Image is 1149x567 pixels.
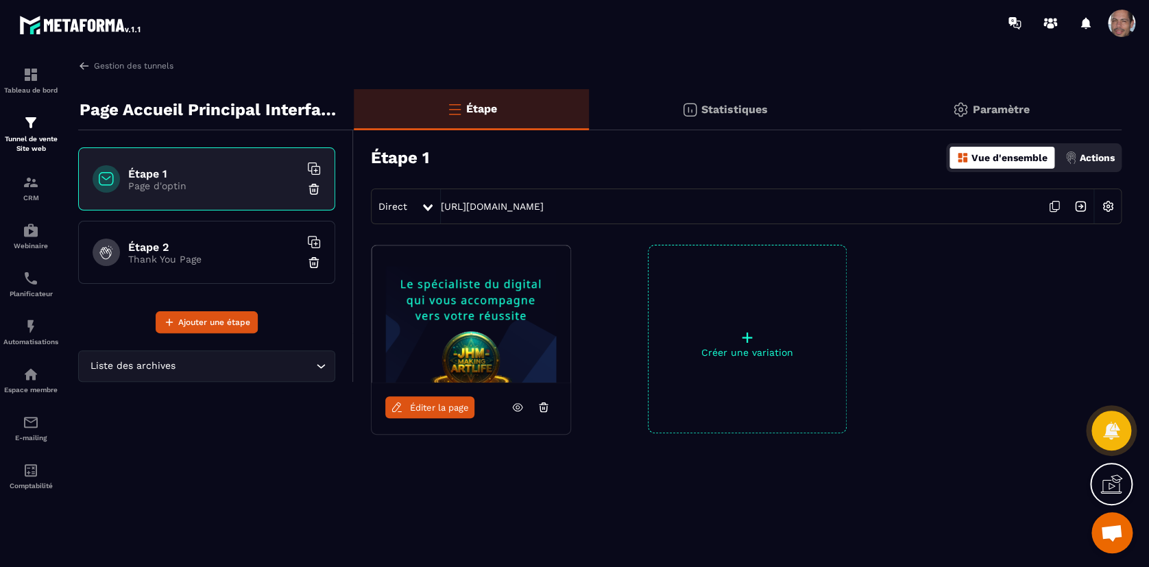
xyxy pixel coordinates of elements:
[446,101,463,117] img: bars-o.4a397970.svg
[3,338,58,346] p: Automatisations
[307,256,321,269] img: trash
[128,167,300,180] h6: Étape 1
[385,396,474,418] a: Éditer la page
[87,359,178,374] span: Liste des archives
[23,366,39,383] img: automations
[1091,512,1133,553] div: Ouvrir le chat
[178,315,250,329] span: Ajouter une étape
[952,101,969,118] img: setting-gr.5f69749f.svg
[681,101,698,118] img: stats.20deebd0.svg
[3,134,58,154] p: Tunnel de vente Site web
[441,201,544,212] a: [URL][DOMAIN_NAME]
[128,254,300,265] p: Thank You Page
[3,452,58,500] a: accountantaccountantComptabilité
[178,359,313,374] input: Search for option
[410,402,469,413] span: Éditer la page
[701,103,768,116] p: Statistiques
[3,434,58,442] p: E-mailing
[3,386,58,394] p: Espace membre
[971,152,1048,163] p: Vue d'ensemble
[23,270,39,287] img: scheduler
[80,96,343,123] p: Page Accueil Principal Interface83
[3,164,58,212] a: formationformationCRM
[156,311,258,333] button: Ajouter une étape
[972,103,1029,116] p: Paramètre
[3,104,58,164] a: formationformationTunnel de vente Site web
[23,174,39,191] img: formation
[3,212,58,260] a: automationsautomationsWebinaire
[19,12,143,37] img: logo
[128,180,300,191] p: Page d'optin
[3,356,58,404] a: automationsautomationsEspace membre
[649,347,846,358] p: Créer une variation
[23,67,39,83] img: formation
[649,328,846,347] p: +
[3,194,58,202] p: CRM
[3,242,58,250] p: Webinaire
[1067,193,1093,219] img: arrow-next.bcc2205e.svg
[3,260,58,308] a: schedulerschedulerPlanificateur
[1095,193,1121,219] img: setting-w.858f3a88.svg
[3,308,58,356] a: automationsautomationsAutomatisations
[23,462,39,479] img: accountant
[1080,152,1115,163] p: Actions
[3,290,58,298] p: Planificateur
[378,201,407,212] span: Direct
[1065,152,1077,164] img: actions.d6e523a2.png
[78,60,173,72] a: Gestion des tunnels
[956,152,969,164] img: dashboard-orange.40269519.svg
[307,182,321,196] img: trash
[78,60,90,72] img: arrow
[3,56,58,104] a: formationformationTableau de bord
[371,148,429,167] h3: Étape 1
[3,86,58,94] p: Tableau de bord
[23,222,39,239] img: automations
[78,350,335,382] div: Search for option
[372,245,570,383] img: image
[23,414,39,431] img: email
[466,102,497,115] p: Étape
[128,241,300,254] h6: Étape 2
[3,404,58,452] a: emailemailE-mailing
[23,318,39,335] img: automations
[23,114,39,131] img: formation
[3,482,58,490] p: Comptabilité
